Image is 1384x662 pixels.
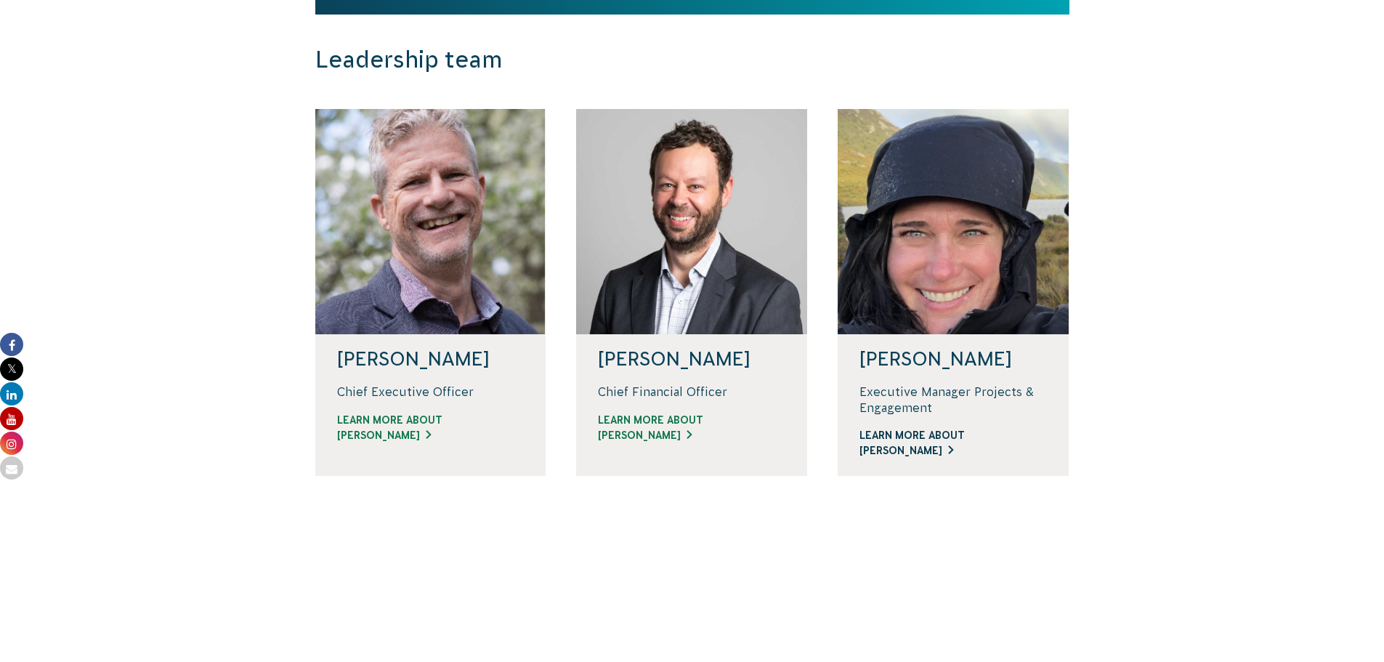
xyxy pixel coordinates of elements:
[859,349,1047,369] h4: [PERSON_NAME]
[859,384,1047,416] p: Executive Manager Projects & Engagement
[598,349,785,369] h4: [PERSON_NAME]
[337,349,525,369] h4: [PERSON_NAME]
[337,384,525,400] p: Chief Executive Officer
[337,413,525,443] a: Learn more about [PERSON_NAME]
[859,428,1047,459] a: Learn more about [PERSON_NAME]
[598,413,785,443] a: Learn more about [PERSON_NAME]
[315,46,873,74] h3: Leadership team
[598,384,785,400] p: Chief Financial Officer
